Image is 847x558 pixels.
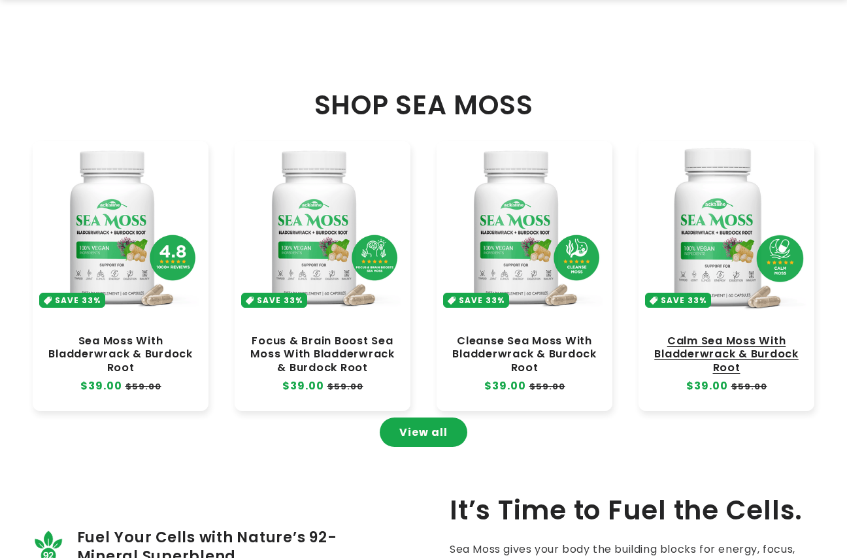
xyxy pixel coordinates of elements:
[380,418,467,447] a: View all products in the Sea Moss Capsules collection
[33,89,814,122] h2: SHOP SEA MOSS
[450,494,814,527] h2: It’s Time to Fuel the Cells.
[46,335,195,374] a: Sea Moss With Bladderwrack & Burdock Root
[33,141,814,411] ul: Slider
[248,335,397,374] a: Focus & Brain Boost Sea Moss With Bladderwrack & Burdock Root
[450,335,599,374] a: Cleanse Sea Moss With Bladderwrack & Burdock Root
[652,335,801,374] a: Calm Sea Moss With Bladderwrack & Burdock Root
